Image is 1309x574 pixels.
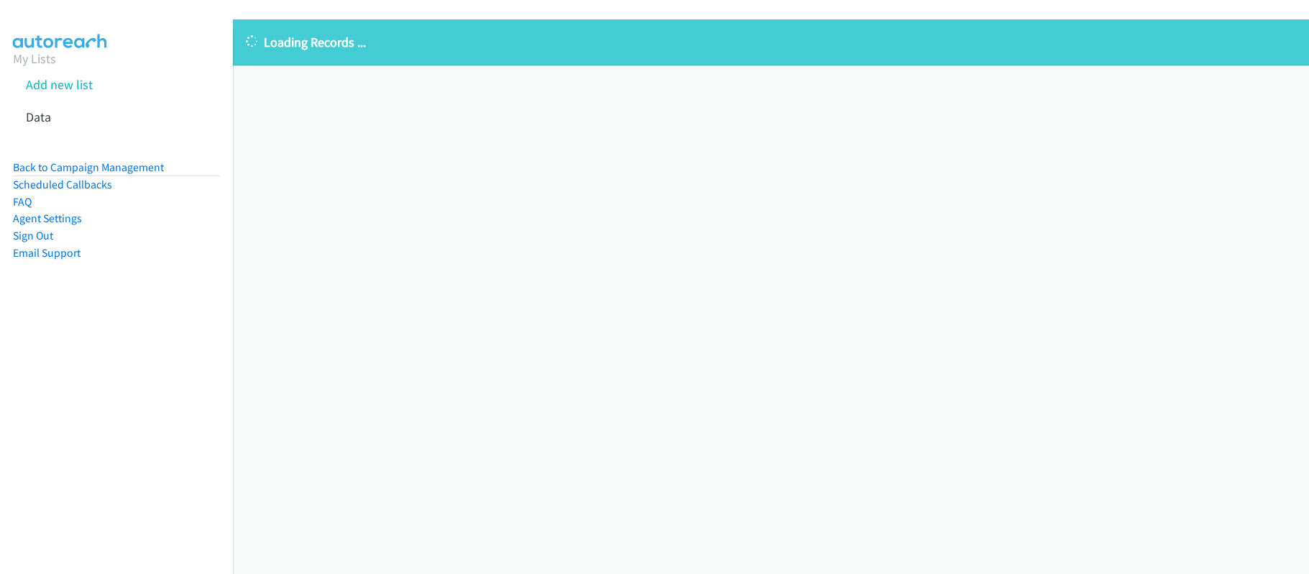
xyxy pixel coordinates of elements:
[13,246,81,260] a: Email Support
[13,160,164,174] a: Back to Campaign Management
[26,109,51,125] a: Data
[13,50,56,67] a: My Lists
[13,195,32,209] a: FAQ
[13,178,112,191] a: Scheduled Callbacks
[13,211,82,225] a: Agent Settings
[26,76,93,93] a: Add new list
[246,32,1296,52] p: Loading Records ...
[13,229,53,242] a: Sign Out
